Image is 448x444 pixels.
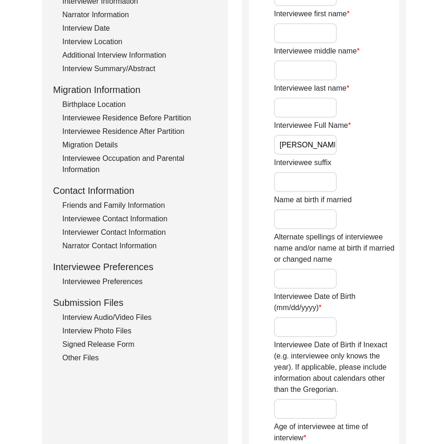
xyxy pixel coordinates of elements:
[62,99,217,110] div: Birthplace Location
[274,46,360,57] label: Interviewee middle name
[62,113,217,124] div: Interviewee Residence Before Partition
[53,184,217,198] div: Contact Information
[274,339,399,395] label: Interviewee Date of Birth if Inexact (e.g. interviewee only knows the year). If applicable, pleas...
[53,83,217,97] div: Migration Information
[53,260,217,274] div: Interviewee Preferences
[274,120,351,131] label: Interviewee Full Name
[274,194,352,205] label: Name at birth if married
[62,126,217,137] div: Interviewee Residence After Partition
[62,276,217,287] div: Interviewee Preferences
[62,240,217,252] div: Narrator Contact Information
[62,227,217,238] div: Interviewer Contact Information
[62,352,217,364] div: Other Files
[62,200,217,211] div: Friends and Family Information
[62,153,217,175] div: Interviewee Occupation and Parental Information
[62,63,217,74] div: Interview Summary/Abstract
[62,339,217,350] div: Signed Release Form
[53,296,217,310] div: Submission Files
[62,50,217,61] div: Additional Interview Information
[274,232,399,265] label: Alternate spellings of interviewee name and/or name at birth if married or changed name
[274,421,399,444] label: Age of interviewee at time of interview
[62,36,217,47] div: Interview Location
[62,23,217,34] div: Interview Date
[274,291,399,313] label: Interviewee Date of Birth (mm/dd/yyyy)
[274,83,349,94] label: Interviewee last name
[62,139,217,151] div: Migration Details
[62,213,217,225] div: Interviewee Contact Information
[62,325,217,337] div: Interview Photo Files
[62,9,217,20] div: Narrator Information
[274,157,331,168] label: Interviewee suffix
[62,312,217,323] div: Interview Audio/Video Files
[274,8,350,20] label: Interviewee first name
